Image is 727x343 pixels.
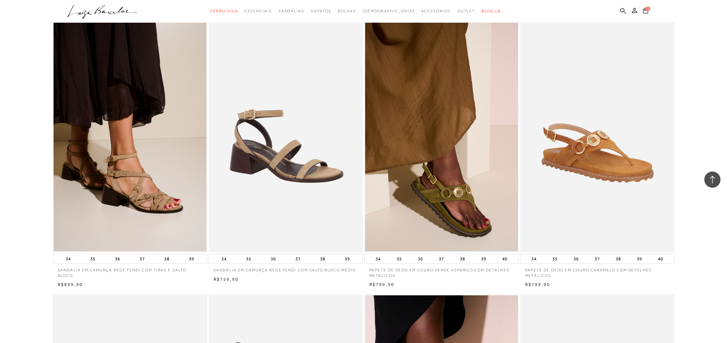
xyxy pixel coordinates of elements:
[458,254,467,263] button: 38
[550,254,560,263] button: 35
[593,254,602,263] button: 37
[311,5,331,17] a: categoryNavScreenReaderText
[364,264,519,278] a: PAPETE DE DEDO EM COURO VERDE ASPARGO COM DETALHES METÁLICOS
[374,254,383,263] button: 34
[54,22,206,251] img: SANDÁLIA EM CAMURÇA BEGE FENDI COM TIRAS E SALTO BLOCO
[572,254,581,263] button: 36
[338,9,356,13] span: Bolsas
[269,254,278,263] button: 36
[338,5,356,17] a: categoryNavScreenReaderText
[437,254,446,263] button: 37
[479,254,488,263] button: 39
[525,282,550,287] span: R$799,90
[482,9,500,13] span: BLOG LB
[244,254,253,263] button: 35
[365,22,518,251] img: PAPETE DE DEDO EM COURO VERDE ASPARGO COM DETALHES METÁLICOS
[219,254,228,263] button: 34
[614,254,623,263] button: 38
[58,282,83,287] span: R$899,90
[529,254,538,263] button: 34
[343,254,352,263] button: 39
[363,9,415,13] span: [DEMOGRAPHIC_DATA]
[214,277,239,282] span: R$759,90
[278,9,304,13] span: Sandálias
[641,7,650,16] button: 1
[521,22,674,251] img: PAPETE DE DEDO EM COURO CARAMELO COM DETALHES METÁLICOS
[521,22,674,251] a: PAPETE DE DEDO EM COURO CARAMELO COM DETALHES METÁLICOS PAPETE DE DEDO EM COURO CARAMELO COM DETA...
[54,22,206,251] a: SANDÁLIA EM CAMURÇA BEGE FENDI COM TIRAS E SALTO BLOCO SANDÁLIA EM CAMURÇA BEGE FENDI COM TIRAS E...
[210,5,238,17] a: categoryNavScreenReaderText
[457,5,475,17] a: categoryNavScreenReaderText
[646,6,650,11] span: 1
[369,282,395,287] span: R$799,90
[635,254,644,263] button: 39
[64,254,73,263] button: 34
[500,254,509,263] button: 40
[88,254,97,263] button: 35
[138,254,147,263] button: 37
[421,5,451,17] a: categoryNavScreenReaderText
[416,254,425,263] button: 36
[363,5,415,17] a: noSubCategoriesText
[318,254,327,263] button: 38
[209,22,362,251] a: SANDÁLIA EM CAMURÇA BEGE FENDI COM SALTO BLOCO MÉDIO SANDÁLIA EM CAMURÇA BEGE FENDI COM SALTO BLO...
[244,9,272,13] span: Essenciais
[482,5,500,17] a: BLOG LB
[187,254,196,263] button: 39
[244,5,272,17] a: categoryNavScreenReaderText
[209,264,363,273] a: SANDÁLIA EM CAMURÇA BEGE FENDI COM SALTO BLOCO MÉDIO
[395,254,404,263] button: 35
[113,254,122,263] button: 36
[656,254,665,263] button: 40
[162,254,171,263] button: 38
[457,9,475,13] span: Outlet
[365,22,518,251] a: PAPETE DE DEDO EM COURO VERDE ASPARGO COM DETALHES METÁLICOS PAPETE DE DEDO EM COURO VERDE ASPARG...
[293,254,302,263] button: 37
[53,264,207,278] a: SANDÁLIA EM CAMURÇA BEGE FENDI COM TIRAS E SALTO BLOCO
[278,5,304,17] a: categoryNavScreenReaderText
[421,9,451,13] span: Acessórios
[520,264,674,278] a: PAPETE DE DEDO EM COURO CARAMELO COM DETALHES METÁLICOS
[210,9,238,13] span: Verão Viva
[209,22,362,251] img: SANDÁLIA EM CAMURÇA BEGE FENDI COM SALTO BLOCO MÉDIO
[311,9,331,13] span: Sapatos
